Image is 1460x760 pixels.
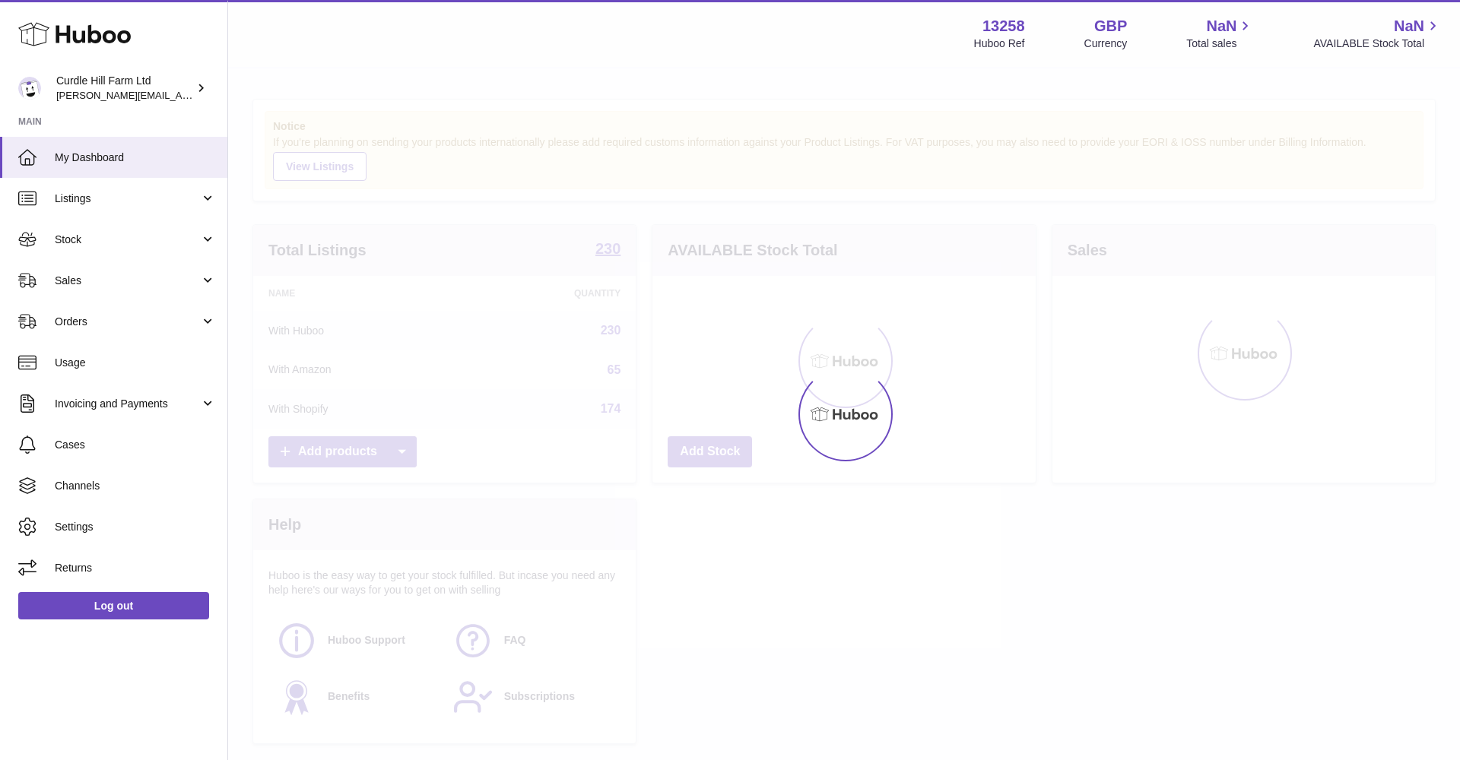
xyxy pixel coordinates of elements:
span: NaN [1394,16,1424,36]
span: AVAILABLE Stock Total [1313,36,1442,51]
div: Curdle Hill Farm Ltd [56,74,193,103]
span: Returns [55,561,216,575]
a: Log out [18,592,209,619]
strong: 13258 [982,16,1025,36]
span: Stock [55,233,200,247]
div: Currency [1084,36,1128,51]
span: Channels [55,479,216,493]
span: Usage [55,356,216,370]
span: NaN [1206,16,1236,36]
span: [PERSON_NAME][EMAIL_ADDRESS][DOMAIN_NAME] [56,89,305,101]
span: My Dashboard [55,150,216,165]
div: Huboo Ref [974,36,1025,51]
span: Sales [55,274,200,288]
span: Cases [55,438,216,452]
a: NaN AVAILABLE Stock Total [1313,16,1442,51]
a: NaN Total sales [1186,16,1254,51]
span: Invoicing and Payments [55,397,200,411]
img: charlotte@diddlysquatfarmshop.com [18,77,41,100]
span: Orders [55,315,200,329]
span: Total sales [1186,36,1254,51]
span: Settings [55,520,216,534]
span: Listings [55,192,200,206]
strong: GBP [1094,16,1127,36]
